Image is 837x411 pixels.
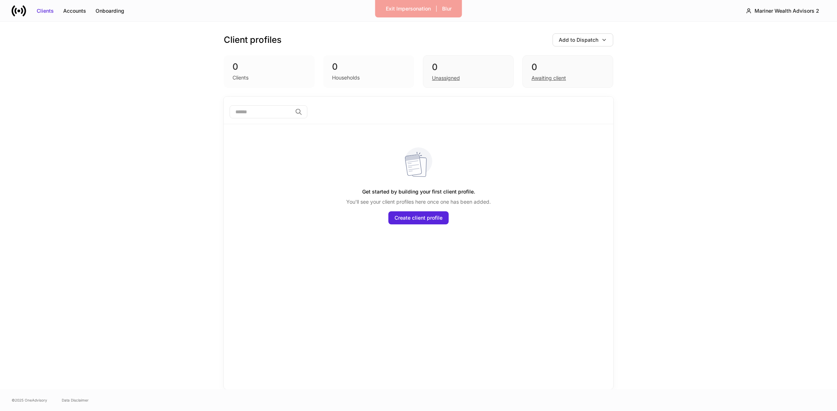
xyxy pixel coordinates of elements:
[522,55,613,88] div: 0Awaiting client
[58,5,91,17] button: Accounts
[362,185,475,198] h5: Get started by building your first client profile.
[437,3,456,15] button: Blur
[346,198,491,206] p: You'll see your client profiles here once one has been added.
[96,7,124,15] div: Onboarding
[755,7,819,15] div: Mariner Wealth Advisors 2
[386,5,431,12] div: Exit Impersonation
[531,74,566,82] div: Awaiting client
[332,74,360,81] div: Households
[740,4,825,17] button: Mariner Wealth Advisors 2
[432,74,460,82] div: Unassigned
[37,7,54,15] div: Clients
[531,61,604,73] div: 0
[332,61,405,73] div: 0
[232,74,248,81] div: Clients
[432,61,505,73] div: 0
[553,33,613,46] button: Add to Dispatch
[62,397,89,403] a: Data Disclaimer
[395,214,442,221] div: Create client profile
[381,3,436,15] button: Exit Impersonation
[232,61,306,73] div: 0
[423,55,514,88] div: 0Unassigned
[32,5,58,17] button: Clients
[63,7,86,15] div: Accounts
[91,5,129,17] button: Onboarding
[388,211,449,224] button: Create client profile
[442,5,452,12] div: Blur
[224,34,282,46] h3: Client profiles
[12,397,47,403] span: © 2025 OneAdvisory
[559,36,598,44] div: Add to Dispatch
